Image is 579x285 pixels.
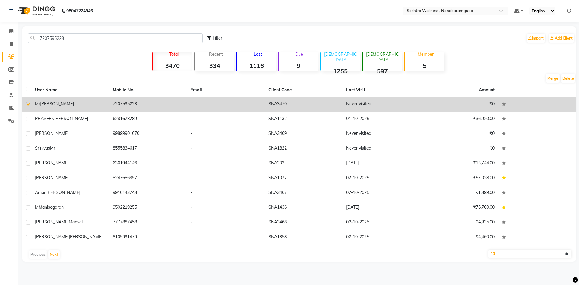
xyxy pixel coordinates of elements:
th: Email [187,83,265,97]
td: - [187,141,265,156]
td: SNA3469 [265,127,343,141]
strong: 5 [405,62,444,69]
td: 99899901070 [109,127,187,141]
td: 02-10-2025 [343,171,420,186]
span: [PERSON_NAME] [40,101,74,106]
th: Amount [475,83,498,97]
td: Never visited [343,141,420,156]
td: - [187,97,265,112]
span: Manvel [69,219,83,225]
td: ₹0 [420,97,498,112]
td: - [187,171,265,186]
span: [PERSON_NAME] [35,219,69,225]
td: SNA3467 [265,186,343,201]
td: - [187,127,265,141]
td: ₹0 [420,141,498,156]
td: 9502219255 [109,201,187,215]
strong: 597 [363,67,402,75]
td: SNA1436 [265,201,343,215]
span: M [35,204,39,210]
span: [PERSON_NAME] [35,234,69,239]
td: SNA1132 [265,112,343,127]
td: SNA1358 [265,230,343,245]
p: Lost [239,52,276,57]
button: Delete [561,74,575,83]
td: - [187,112,265,127]
button: Next [48,250,60,259]
td: ₹57,028.00 [420,171,498,186]
span: [PERSON_NAME] [54,116,88,121]
th: Last Visit [343,83,420,97]
td: Never visited [343,127,420,141]
th: Mobile No. [109,83,187,97]
td: SNA3468 [265,215,343,230]
p: [DEMOGRAPHIC_DATA] [323,52,360,62]
td: 8105991479 [109,230,187,245]
td: 6281678289 [109,112,187,127]
span: Mr [35,101,40,106]
span: Filter [213,35,222,41]
td: [DATE] [343,201,420,215]
th: User Name [31,83,109,97]
span: [PERSON_NAME] [35,175,69,180]
td: SNA202 [265,156,343,171]
span: [PERSON_NAME] [46,190,80,195]
span: [PERSON_NAME] [35,131,69,136]
a: Import [527,34,545,43]
td: ₹13,744.00 [420,156,498,171]
td: ₹0 [420,127,498,141]
td: - [187,230,265,245]
img: logo [15,2,57,19]
button: Merge [546,74,560,83]
td: - [187,156,265,171]
td: ₹4,460.00 [420,230,498,245]
p: Due [280,52,318,57]
td: - [187,201,265,215]
td: 7777887458 [109,215,187,230]
td: - [187,215,265,230]
strong: 3470 [153,62,192,69]
strong: 1255 [321,67,360,75]
td: SNA1822 [265,141,343,156]
td: Never visited [343,97,420,112]
td: 02-10-2025 [343,230,420,245]
td: 8555834617 [109,141,187,156]
td: ₹36,920.00 [420,112,498,127]
th: Client Code [265,83,343,97]
td: 01-10-2025 [343,112,420,127]
b: 08047224946 [66,2,93,19]
span: Srinivas [35,145,50,151]
strong: 334 [195,62,234,69]
td: ₹76,700.00 [420,201,498,215]
td: SNA3470 [265,97,343,112]
span: [PERSON_NAME] [69,234,103,239]
span: Manisegaran [39,204,64,210]
strong: 1116 [237,62,276,69]
td: ₹4,935.00 [420,215,498,230]
td: 8247686857 [109,171,187,186]
td: ₹1,399.00 [420,186,498,201]
p: [DEMOGRAPHIC_DATA] [365,52,402,62]
span: [PERSON_NAME] [35,160,69,166]
td: - [187,186,265,201]
p: Total [155,52,192,57]
td: 02-10-2025 [343,215,420,230]
span: PRAVEEN [35,116,54,121]
td: 02-10-2025 [343,186,420,201]
span: Mr [50,145,55,151]
td: 9910143743 [109,186,187,201]
p: Recent [197,52,234,57]
td: 6361944146 [109,156,187,171]
td: [DATE] [343,156,420,171]
span: Aman [35,190,46,195]
input: Search by Name/Mobile/Email/Code [28,33,203,43]
p: Member [407,52,444,57]
a: Add Client [549,34,574,43]
td: SNA1077 [265,171,343,186]
strong: 9 [279,62,318,69]
td: 7207595223 [109,97,187,112]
